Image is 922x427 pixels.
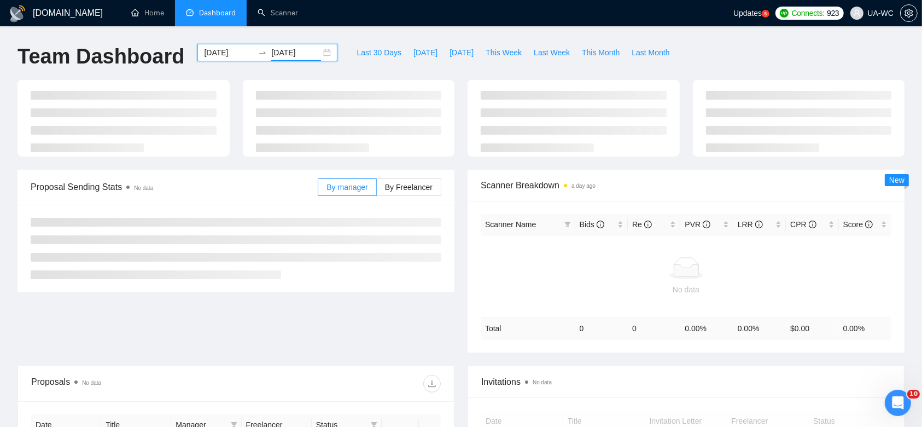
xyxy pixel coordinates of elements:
span: LRR [738,220,763,229]
span: No data [134,185,153,191]
span: to [258,48,267,57]
span: Last Week [534,47,570,59]
td: 0.00 % [733,318,786,339]
span: download [424,379,440,388]
span: info-circle [865,221,873,228]
span: info-circle [597,221,604,228]
span: info-circle [644,221,652,228]
span: setting [901,9,917,18]
span: Scanner Name [485,220,536,229]
img: logo [9,5,26,22]
span: Updates [733,9,762,18]
h1: Team Dashboard [17,44,184,70]
input: Start date [204,47,254,59]
span: info-circle [703,221,710,228]
span: info-circle [755,221,763,228]
span: user [853,9,861,17]
span: New [889,176,905,184]
iframe: Intercom live chat [885,390,911,416]
span: Scanner Breakdown [481,178,891,192]
button: [DATE] [407,44,444,61]
input: End date [271,47,321,59]
span: Connects: [792,7,825,19]
button: [DATE] [444,44,480,61]
text: 5 [765,11,767,16]
span: Score [843,220,873,229]
button: download [423,375,441,393]
span: info-circle [809,221,816,228]
span: 10 [907,390,920,399]
span: Last Month [632,47,669,59]
span: PVR [685,220,710,229]
button: This Week [480,44,528,61]
span: This Week [486,47,522,59]
span: This Month [582,47,620,59]
span: Bids [580,220,604,229]
button: setting [900,4,918,22]
span: [DATE] [450,47,474,59]
time: a day ago [571,183,596,189]
span: filter [564,221,571,228]
td: 0.00 % [680,318,733,339]
button: This Month [576,44,626,61]
div: No data [485,284,887,296]
td: 0 [575,318,628,339]
button: Last Week [528,44,576,61]
button: Last 30 Days [351,44,407,61]
span: filter [562,216,573,233]
td: $ 0.00 [786,318,838,339]
span: [DATE] [413,47,437,59]
td: 0.00 % [839,318,891,339]
a: setting [900,9,918,18]
span: No data [82,380,101,386]
span: CPR [790,220,816,229]
span: Last 30 Days [357,47,401,59]
span: By manager [326,183,367,192]
span: Re [632,220,652,229]
span: Dashboard [199,8,236,18]
span: Invitations [481,375,891,389]
span: swap-right [258,48,267,57]
span: No data [533,379,552,385]
td: Total [481,318,575,339]
a: homeHome [131,8,164,18]
span: dashboard [186,9,194,16]
td: 0 [628,318,680,339]
a: 5 [762,10,769,18]
span: 923 [827,7,839,19]
span: Proposal Sending Stats [31,180,318,194]
div: Proposals [31,375,236,393]
button: Last Month [626,44,675,61]
a: searchScanner [258,8,298,18]
span: By Freelancer [385,183,433,192]
img: upwork-logo.png [780,9,789,18]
